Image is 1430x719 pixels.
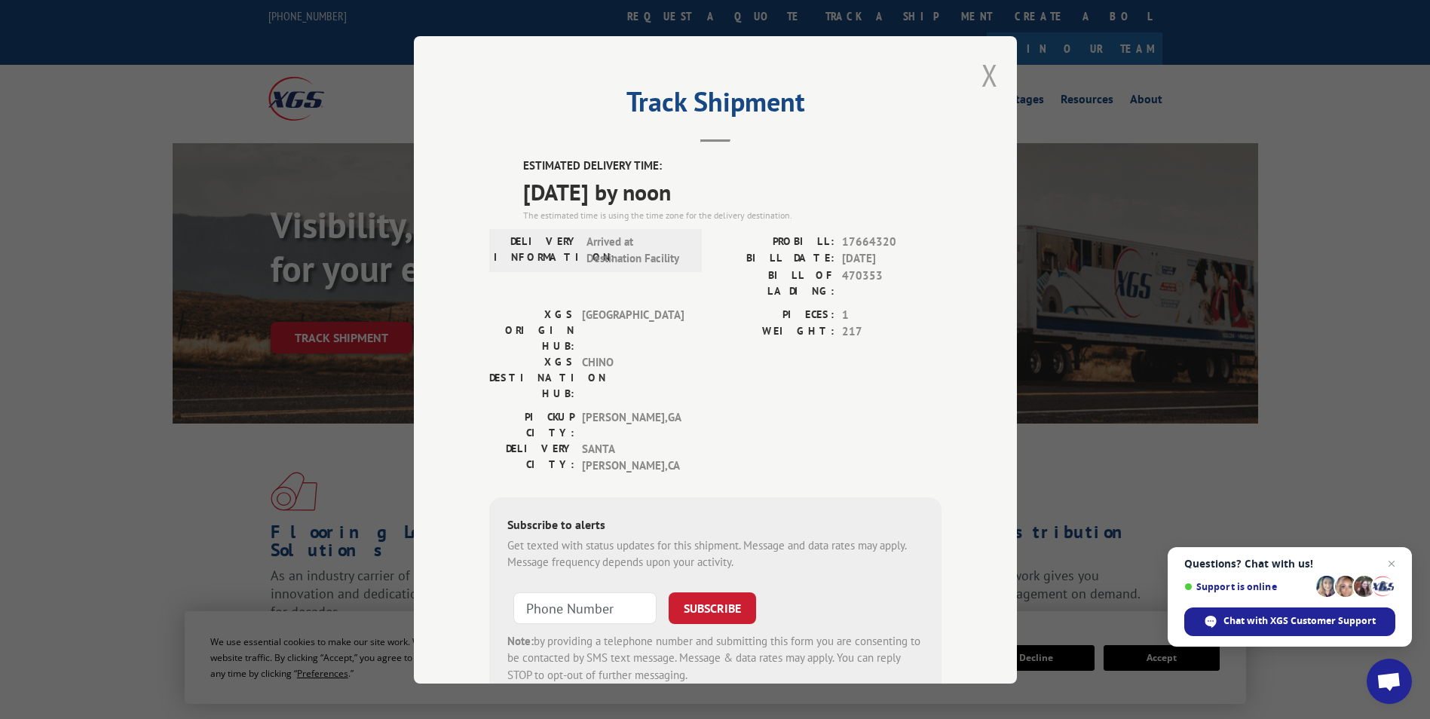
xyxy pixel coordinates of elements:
[842,250,942,268] span: [DATE]
[489,440,574,474] label: DELIVERY CITY:
[582,408,684,440] span: [PERSON_NAME] , GA
[523,208,942,222] div: The estimated time is using the time zone for the delivery destination.
[842,267,942,298] span: 470353
[489,306,574,353] label: XGS ORIGIN HUB:
[1184,581,1311,592] span: Support is online
[523,158,942,175] label: ESTIMATED DELIVERY TIME:
[507,632,923,684] div: by providing a telephone number and submitting this form you are consenting to be contacted by SM...
[715,267,834,298] label: BILL OF LADING:
[489,91,942,120] h2: Track Shipment
[715,323,834,341] label: WEIGHT:
[489,353,574,401] label: XGS DESTINATION HUB:
[1184,607,1395,636] div: Chat with XGS Customer Support
[586,233,688,267] span: Arrived at Destination Facility
[513,592,657,623] input: Phone Number
[1367,659,1412,704] div: Open chat
[582,306,684,353] span: [GEOGRAPHIC_DATA]
[981,55,998,95] button: Close modal
[523,174,942,208] span: [DATE] by noon
[669,592,756,623] button: SUBSCRIBE
[489,408,574,440] label: PICKUP CITY:
[582,353,684,401] span: CHINO
[494,233,579,267] label: DELIVERY INFORMATION:
[582,440,684,474] span: SANTA [PERSON_NAME] , CA
[1184,558,1395,570] span: Questions? Chat with us!
[842,306,942,323] span: 1
[715,233,834,250] label: PROBILL:
[842,323,942,341] span: 217
[842,233,942,250] span: 17664320
[507,633,534,647] strong: Note:
[1223,614,1376,628] span: Chat with XGS Customer Support
[507,515,923,537] div: Subscribe to alerts
[715,250,834,268] label: BILL DATE:
[715,306,834,323] label: PIECES:
[1383,555,1401,573] span: Close chat
[507,537,923,571] div: Get texted with status updates for this shipment. Message and data rates may apply. Message frequ...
